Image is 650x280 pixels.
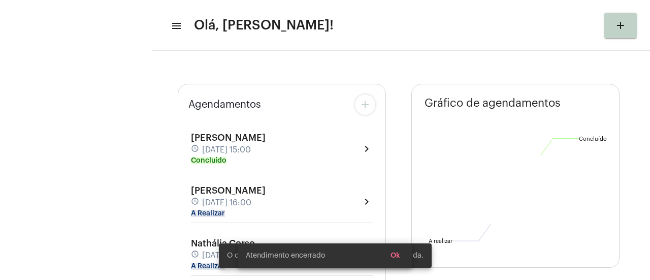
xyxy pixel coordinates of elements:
span: [PERSON_NAME] [191,186,266,195]
mat-icon: chevron_right [361,143,373,155]
span: Gráfico de agendamentos [425,97,561,109]
span: Ok [391,252,400,259]
mat-icon: chevron_right [361,196,373,208]
span: [DATE] 16:00 [202,198,251,207]
mat-icon: schedule [191,144,200,155]
span: [DATE] 15:00 [202,145,251,154]
span: Agendamentos [188,99,261,110]
mat-chip: A Realizar [191,263,225,270]
mat-icon: schedule [191,197,200,208]
span: [DATE] 17:00 [202,251,250,260]
span: Nathália Corso [191,239,255,248]
mat-icon: add [614,19,627,32]
mat-icon: schedule [191,250,200,261]
text: Concluído [579,136,607,142]
mat-chip: A Realizar [191,210,225,217]
mat-chip: Concluído [191,157,226,164]
span: [PERSON_NAME] [191,133,266,142]
mat-icon: sidenav icon [171,20,181,32]
span: Olá, [PERSON_NAME]! [194,17,334,34]
mat-icon: add [359,99,371,111]
span: Atendimento encerrado [246,251,325,261]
